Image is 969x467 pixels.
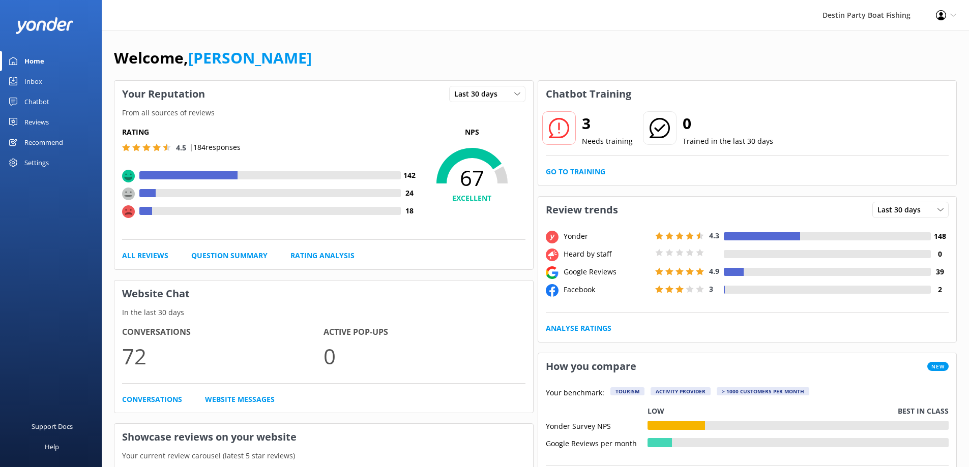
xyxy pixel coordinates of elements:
div: Yonder Survey NPS [546,421,648,430]
span: 3 [709,284,713,294]
h3: Website Chat [114,281,533,307]
h5: Rating [122,127,419,138]
h4: 148 [931,231,949,242]
h2: 3 [582,111,633,136]
h4: 0 [931,248,949,260]
h4: EXCELLENT [419,193,525,204]
h4: 142 [401,170,419,181]
span: 4.5 [176,143,186,152]
a: Rating Analysis [290,250,355,261]
a: Website Messages [205,394,275,405]
p: Best in class [898,406,949,417]
h4: Active Pop-ups [324,326,525,339]
div: Chatbot [24,91,49,112]
div: Settings [24,152,49,173]
a: Go to Training [546,166,605,177]
span: Last 30 days [877,204,927,215]
span: 67 [419,165,525,191]
p: 72 [122,339,324,373]
h4: 18 [401,205,419,216]
div: Google Reviews [561,266,653,277]
h4: 39 [931,266,949,277]
a: [PERSON_NAME] [188,47,312,68]
h1: Welcome, [114,46,312,70]
div: Yonder [561,231,653,242]
div: Facebook [561,284,653,295]
h3: Showcase reviews on your website [114,424,533,450]
a: Analyse Ratings [546,323,611,334]
h3: Chatbot Training [538,81,639,107]
span: 4.9 [709,266,719,276]
div: Tourism [610,387,644,395]
p: Low [648,406,664,417]
div: Recommend [24,132,63,152]
p: 0 [324,339,525,373]
h2: 0 [683,111,773,136]
p: NPS [419,127,525,138]
a: Conversations [122,394,182,405]
span: New [927,362,949,371]
div: Home [24,51,44,71]
p: Needs training [582,136,633,147]
div: Support Docs [32,416,73,437]
p: | 184 responses [189,142,241,153]
h3: How you compare [538,353,644,380]
div: > 1000 customers per month [717,387,809,395]
img: yonder-white-logo.png [15,17,74,34]
p: Trained in the last 30 days [683,136,773,147]
p: In the last 30 days [114,307,533,318]
span: Last 30 days [454,88,504,100]
p: Your current review carousel (latest 5 star reviews) [114,450,533,461]
h3: Your Reputation [114,81,213,107]
h3: Review trends [538,197,626,223]
p: From all sources of reviews [114,107,533,118]
div: Activity Provider [651,387,711,395]
h4: 2 [931,284,949,295]
div: Reviews [24,112,49,132]
div: Help [45,437,59,457]
h4: 24 [401,188,419,199]
div: Google Reviews per month [546,438,648,447]
div: Heard by staff [561,248,653,260]
div: Inbox [24,71,42,91]
p: Your benchmark: [546,387,604,399]
a: Question Summary [191,250,268,261]
span: 4.3 [709,231,719,240]
a: All Reviews [122,250,168,261]
h4: Conversations [122,326,324,339]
